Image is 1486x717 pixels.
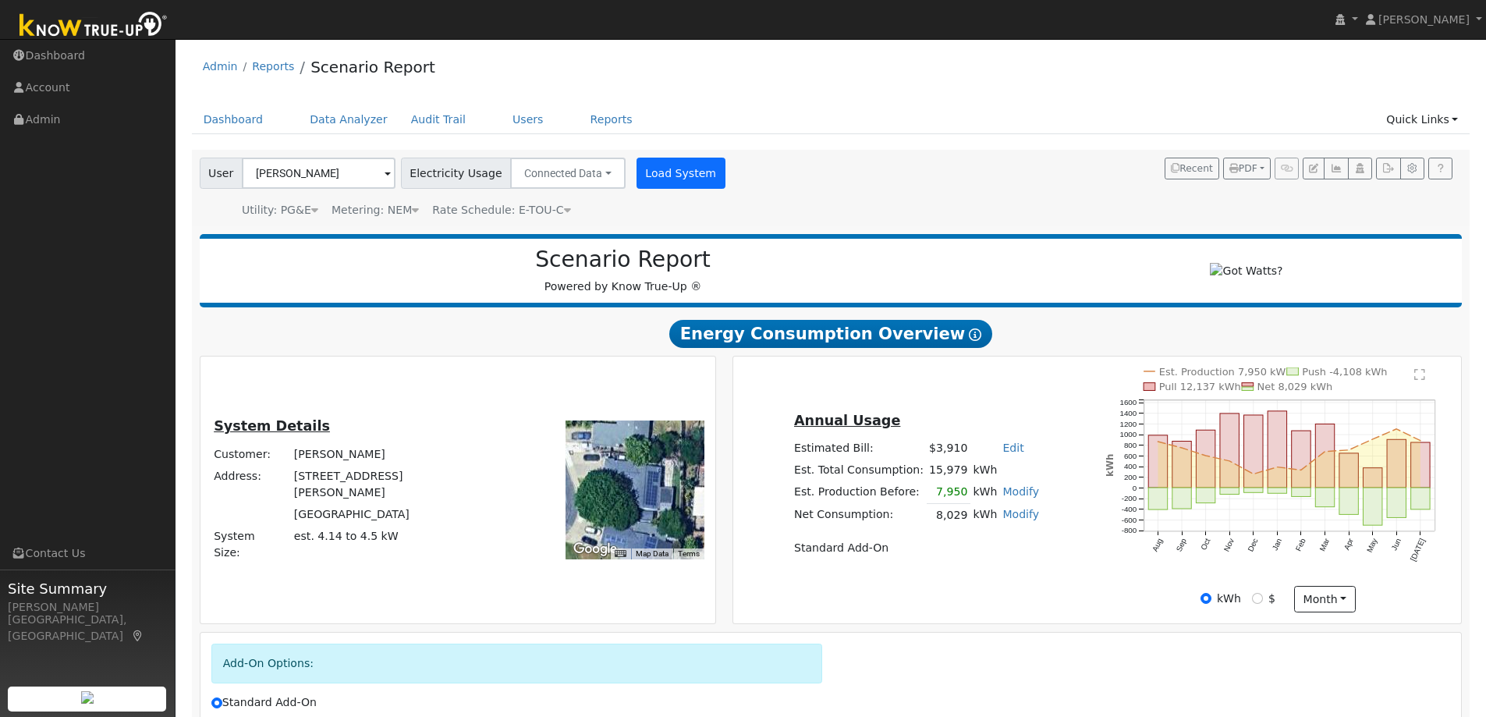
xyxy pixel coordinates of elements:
text: Pull 12,137 kWh [1159,381,1241,392]
rect: onclick="" [1148,435,1167,488]
td: System Size [291,526,491,564]
button: Multi-Series Graph [1324,158,1348,179]
text:  [1414,368,1425,381]
circle: onclick="" [1204,454,1208,457]
text: Jun [1390,537,1403,552]
button: Export Interval Data [1376,158,1400,179]
text: 1000 [1120,430,1137,438]
text: [DATE] [1409,537,1427,563]
img: Know True-Up [12,9,176,44]
rect: onclick="" [1268,488,1286,493]
a: Quick Links [1374,105,1470,134]
button: month [1294,586,1356,612]
text: 0 [1133,484,1137,492]
td: Net Consumption: [791,504,926,527]
input: kWh [1201,593,1211,604]
a: Reports [579,105,644,134]
td: System Size: [211,526,292,564]
td: 15,979 [927,460,970,481]
rect: onclick="" [1197,430,1215,488]
div: Add-On Options: [211,644,823,683]
circle: onclick="" [1371,438,1374,441]
circle: onclick="" [1396,428,1399,431]
td: kWh [970,504,1000,527]
span: est. 4.14 to 4.5 kW [294,530,399,542]
text: 200 [1124,473,1137,481]
a: Map [131,630,145,642]
text: 400 [1124,462,1137,470]
rect: onclick="" [1292,431,1310,488]
text: Apr [1342,537,1356,552]
text: Nov [1222,537,1236,553]
td: Est. Production Before: [791,481,926,504]
h2: Scenario Report [215,247,1030,273]
text: -800 [1122,527,1137,535]
div: Utility: PG&E [242,202,318,218]
a: Modify [1002,508,1039,520]
div: Metering: NEM [332,202,419,218]
img: Got Watts? [1210,263,1282,279]
rect: onclick="" [1387,488,1406,517]
circle: onclick="" [1180,446,1183,449]
a: Edit [1002,442,1023,454]
a: Reports [252,60,294,73]
text: Mar [1318,537,1332,553]
circle: onclick="" [1229,460,1232,463]
rect: onclick="" [1148,488,1167,509]
rect: onclick="" [1172,488,1191,509]
td: 8,029 [927,504,970,527]
span: Site Summary [8,578,167,599]
label: kWh [1217,591,1241,607]
rect: onclick="" [1220,488,1239,495]
div: [PERSON_NAME] [8,599,167,616]
rect: onclick="" [1244,488,1263,492]
text: kWh [1105,454,1115,477]
circle: onclick="" [1300,469,1303,472]
circle: onclick="" [1157,440,1160,443]
a: Users [501,105,555,134]
text: May [1365,537,1379,554]
td: kWh [970,481,1000,504]
text: 800 [1124,441,1137,449]
a: Audit Trail [399,105,477,134]
span: [PERSON_NAME] [1378,13,1470,26]
span: PDF [1229,163,1257,174]
td: [GEOGRAPHIC_DATA] [291,504,491,526]
rect: onclick="" [1339,488,1358,514]
td: $3,910 [927,438,970,460]
text: Net 8,029 kWh [1257,381,1333,392]
input: Standard Add-On [211,697,222,708]
circle: onclick="" [1419,439,1422,442]
span: Alias: None [432,204,570,216]
circle: onclick="" [1276,466,1279,469]
a: Open this area in Google Maps (opens a new window) [569,539,621,559]
span: Energy Consumption Overview [669,320,992,348]
a: Scenario Report [310,58,435,76]
button: Login As [1348,158,1372,179]
a: Modify [1002,485,1039,498]
rect: onclick="" [1316,424,1335,488]
rect: onclick="" [1364,488,1382,525]
text: 600 [1124,452,1137,460]
rect: onclick="" [1244,415,1263,488]
text: 1600 [1120,398,1137,406]
div: Powered by Know True-Up ® [207,247,1039,295]
td: Estimated Bill: [791,438,926,460]
text: Est. Production 7,950 kWh [1159,366,1293,378]
rect: onclick="" [1411,488,1430,509]
text: -600 [1122,516,1137,524]
text: -200 [1122,494,1137,502]
u: System Details [214,418,330,434]
rect: onclick="" [1172,442,1191,488]
td: Est. Total Consumption: [791,460,926,481]
circle: onclick="" [1348,449,1351,452]
img: retrieve [81,691,94,704]
td: kWh [970,460,1042,481]
a: Dashboard [192,105,275,134]
td: 7,950 [927,481,970,504]
rect: onclick="" [1292,488,1310,496]
text: -400 [1122,505,1137,513]
a: Help Link [1428,158,1452,179]
text: Push -4,108 kWh [1303,366,1388,378]
button: Edit User [1303,158,1325,179]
